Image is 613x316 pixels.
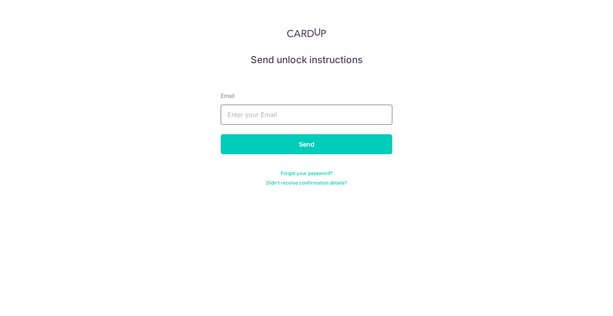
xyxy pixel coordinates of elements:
[266,180,347,186] a: Didn't receive confirmation details?
[221,54,392,66] h5: Send unlock instructions
[221,105,392,125] input: Enter your Email
[287,28,326,38] img: CardUp Logo
[221,134,392,154] input: Send
[221,92,234,99] span: translation missing: en.devise.label.Email
[281,170,332,177] a: Forgot your password?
